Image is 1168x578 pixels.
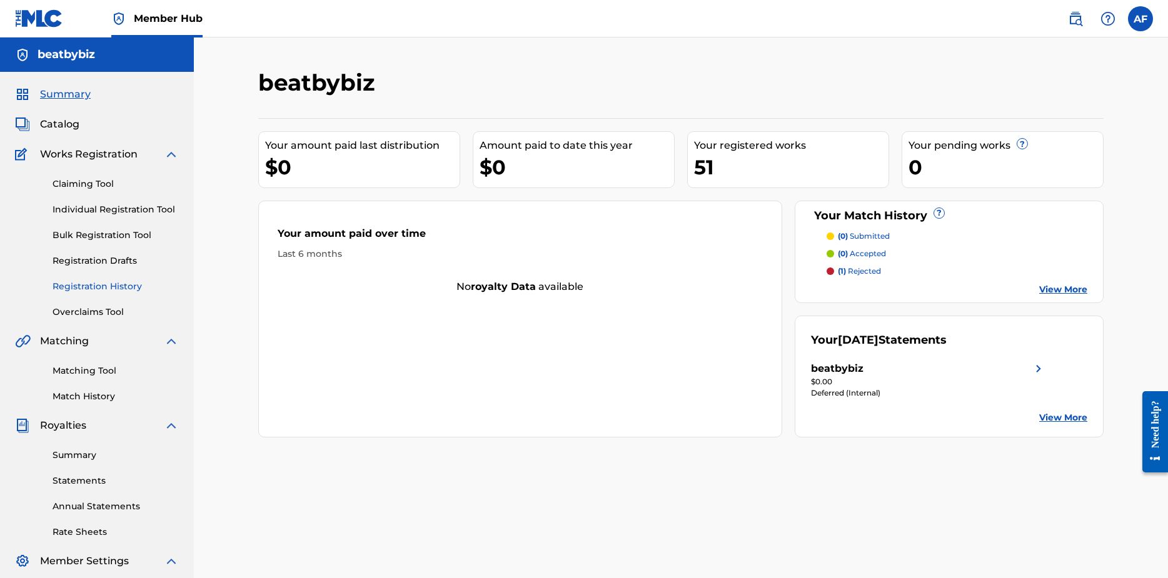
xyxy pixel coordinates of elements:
[934,208,944,218] span: ?
[909,153,1103,181] div: 0
[40,147,138,162] span: Works Registration
[1031,361,1046,376] img: right chevron icon
[53,449,179,462] a: Summary
[40,334,89,349] span: Matching
[15,47,30,62] img: Accounts
[838,266,846,276] span: (1)
[827,266,1088,277] a: (1) rejected
[1068,11,1083,26] img: search
[1095,6,1120,31] div: Help
[827,231,1088,242] a: (0) submitted
[164,147,179,162] img: expand
[811,387,1046,399] div: Deferred (Internal)
[164,418,179,433] img: expand
[53,177,179,191] a: Claiming Tool
[278,226,763,247] div: Your amount paid over time
[694,153,889,181] div: 51
[15,87,91,102] a: SummarySummary
[53,526,179,539] a: Rate Sheets
[811,332,947,349] div: Your Statements
[1128,6,1153,31] div: User Menu
[265,138,460,153] div: Your amount paid last distribution
[15,147,31,162] img: Works Registration
[53,500,179,513] a: Annual Statements
[811,376,1046,387] div: $0.00
[134,11,203,26] span: Member Hub
[480,153,674,181] div: $0
[811,207,1088,224] div: Your Match History
[471,281,536,292] strong: royalty data
[15,87,30,102] img: Summary
[278,247,763,261] div: Last 6 months
[265,153,460,181] div: $0
[258,69,381,97] h2: beatbybiz
[53,306,179,319] a: Overclaims Tool
[1063,6,1088,31] a: Public Search
[838,231,848,241] span: (0)
[480,138,674,153] div: Amount paid to date this year
[838,231,890,242] p: submitted
[15,334,31,349] img: Matching
[15,117,79,132] a: CatalogCatalog
[53,254,179,267] a: Registration Drafts
[53,280,179,293] a: Registration History
[694,138,889,153] div: Your registered works
[1017,139,1027,149] span: ?
[838,248,886,259] p: accepted
[909,138,1103,153] div: Your pending works
[811,361,1046,399] a: beatbybizright chevron icon$0.00Deferred (Internal)
[53,229,179,242] a: Bulk Registration Tool
[1039,411,1087,424] a: View More
[164,554,179,569] img: expand
[811,361,863,376] div: beatbybiz
[838,333,879,347] span: [DATE]
[40,554,129,569] span: Member Settings
[40,87,91,102] span: Summary
[53,474,179,487] a: Statements
[15,117,30,132] img: Catalog
[40,418,86,433] span: Royalties
[1039,283,1087,296] a: View More
[53,364,179,377] a: Matching Tool
[1100,11,1115,26] img: help
[838,266,881,277] p: rejected
[15,554,30,569] img: Member Settings
[111,11,126,26] img: Top Rightsholder
[38,47,95,62] h5: beatbybiz
[53,203,179,216] a: Individual Registration Tool
[15,9,63,27] img: MLC Logo
[259,279,782,294] div: No available
[53,390,179,403] a: Match History
[827,248,1088,259] a: (0) accepted
[40,117,79,132] span: Catalog
[838,249,848,258] span: (0)
[1133,382,1168,482] iframe: Resource Center
[15,418,30,433] img: Royalties
[164,334,179,349] img: expand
